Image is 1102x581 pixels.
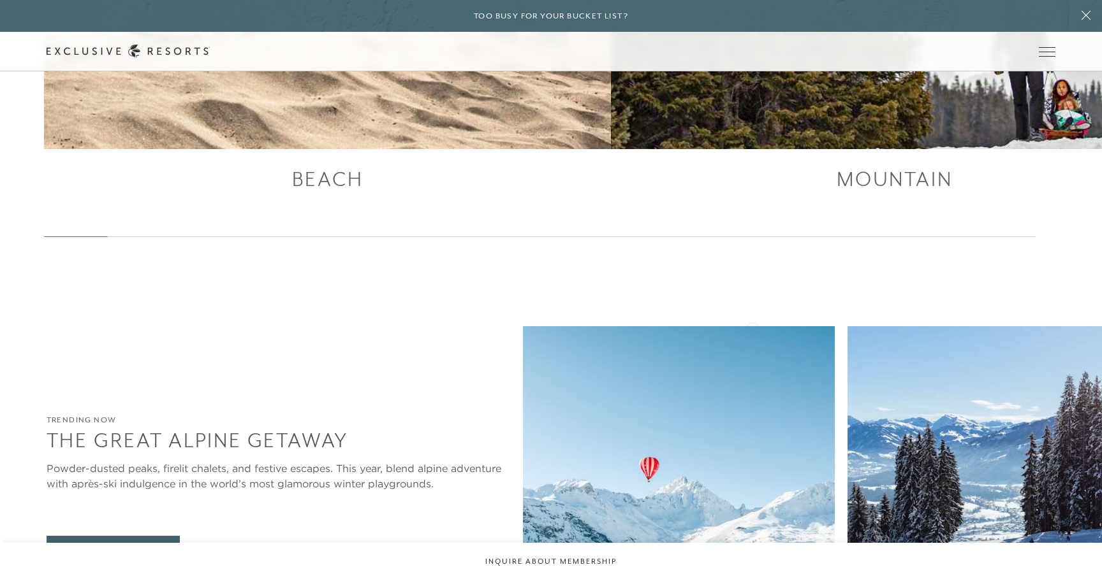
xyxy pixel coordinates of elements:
div: Beach [44,162,611,193]
a: View The Collection [47,536,180,560]
h6: Too busy for your bucket list? [474,10,628,22]
button: Open navigation [1039,47,1055,56]
div: Powder-dusted peaks, firelit chalets, and festive escapes. This year, blend alpine adventure with... [47,461,510,491]
iframe: Qualified Messenger [1089,568,1102,581]
h6: Trending Now [47,414,510,426]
